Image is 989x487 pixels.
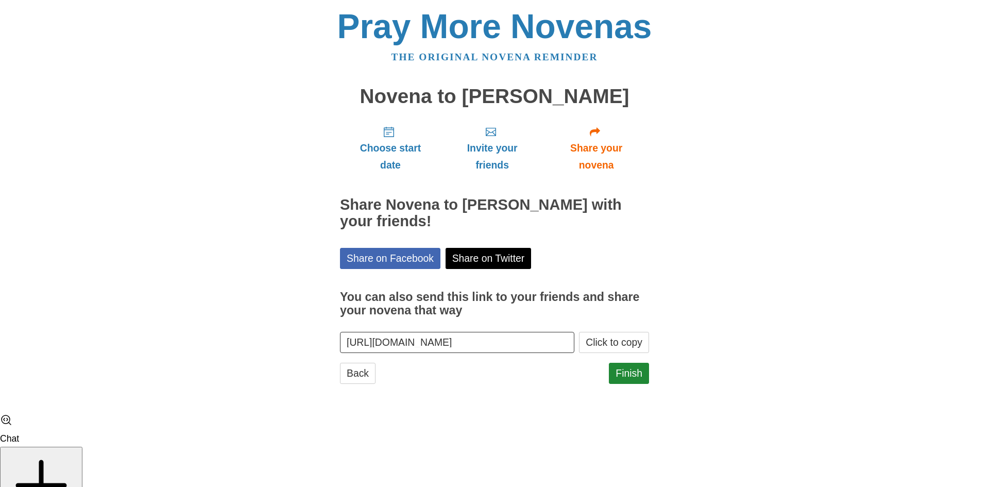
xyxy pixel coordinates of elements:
button: Click to copy [579,332,649,353]
h1: Novena to [PERSON_NAME] [340,86,649,108]
h3: You can also send this link to your friends and share your novena that way [340,291,649,317]
a: Share on Twitter [446,248,532,269]
a: Share your novena [543,117,649,179]
a: Invite your friends [441,117,543,179]
span: Share your novena [554,140,639,174]
a: The original novena reminder [391,52,598,62]
h2: Share Novena to [PERSON_NAME] with your friends! [340,197,649,230]
a: Finish [609,363,649,384]
a: Back [340,363,376,384]
span: Invite your friends [451,140,533,174]
a: Share on Facebook [340,248,440,269]
a: Choose start date [340,117,441,179]
a: Pray More Novenas [337,7,652,45]
span: Choose start date [350,140,431,174]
